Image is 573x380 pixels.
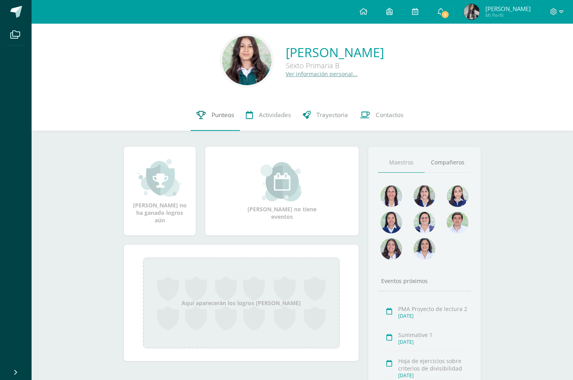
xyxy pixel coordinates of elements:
[447,185,468,207] img: e0582db7cc524a9960c08d03de9ec803.png
[380,212,402,233] img: 6ddd1834028c492d783a9ed76c16c693.png
[398,372,469,379] div: [DATE]
[398,357,469,372] div: Hoja de ejercicios sobre criterios de divisibilidad
[414,238,435,260] img: 74e021dbc1333a55a6a6352084f0f183.png
[240,99,297,131] a: Actividades
[222,36,272,85] img: cb9df2499a2ca383d6492e119b84058e.png
[286,44,384,61] a: [PERSON_NAME]
[354,99,409,131] a: Contactos
[447,212,468,233] img: f0af4734c025b990c12c69d07632b04a.png
[398,305,469,313] div: PMA Proyecto de lectura 2
[398,313,469,319] div: [DATE]
[441,10,449,19] span: 1
[414,212,435,233] img: 674848b92a8dd628d3cff977652c0a9e.png
[212,111,234,119] span: Punteos
[398,331,469,339] div: Summative 1
[378,277,471,285] div: Eventos próximos
[316,111,348,119] span: Trayectoria
[191,99,240,131] a: Punteos
[464,4,479,20] img: fc1d7358278b5ecfd922354b5b0256cd.png
[376,111,403,119] span: Contactos
[425,153,471,173] a: Compañeros
[143,257,340,348] div: Aquí aparecerán los logros [PERSON_NAME]
[138,158,181,197] img: achievement_small.png
[485,5,531,13] span: [PERSON_NAME]
[286,61,384,70] div: Sexto Primaria B
[378,153,425,173] a: Maestros
[485,12,531,19] span: Mi Perfil
[414,185,435,207] img: 622beff7da537a3f0b3c15e5b2b9eed9.png
[259,111,291,119] span: Actividades
[242,162,321,220] div: [PERSON_NAME] no tiene eventos
[380,238,402,260] img: 36a62958e634794b0cbff80e05315532.png
[132,158,188,224] div: [PERSON_NAME] no ha ganado logros aún
[286,70,358,78] a: Ver información personal...
[380,185,402,207] img: 78f4197572b4db04b380d46154379998.png
[297,99,354,131] a: Trayectoria
[398,339,469,345] div: [DATE]
[260,162,303,201] img: event_small.png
